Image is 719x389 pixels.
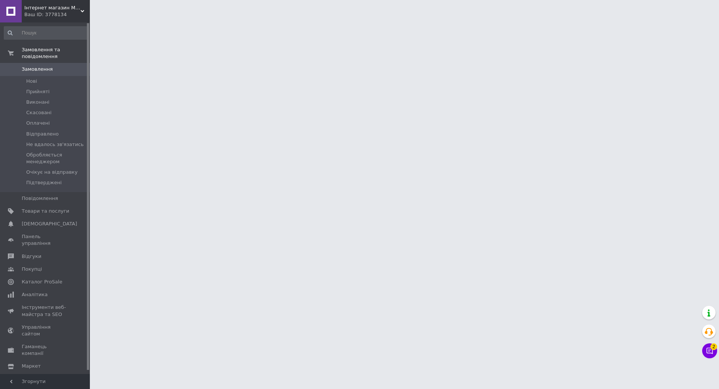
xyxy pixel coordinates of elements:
span: Інструменти веб-майстра та SEO [22,304,69,317]
div: Ваш ID: 3778134 [24,11,90,18]
span: Відправлено [26,131,59,137]
span: Замовлення [22,66,53,73]
span: Нові [26,78,37,85]
span: 2 [710,343,717,350]
span: Товари та послуги [22,208,69,215]
span: Оплачені [26,120,50,127]
span: Не вдалось зв'язатись [26,141,84,148]
span: Повідомлення [22,195,58,202]
input: Пошук [4,26,88,40]
span: Очікує на відправку [26,169,78,176]
span: Панель управління [22,233,69,247]
span: Покупці [22,266,42,273]
span: Замовлення та повідомлення [22,46,90,60]
span: Підтверджені [26,179,62,186]
span: Управління сайтом [22,324,69,337]
span: Скасовані [26,109,52,116]
span: Обробляється менеджером [26,152,88,165]
button: Чат з покупцем2 [702,343,717,358]
span: Гаманець компанії [22,343,69,357]
span: Каталог ProSale [22,279,62,285]
span: Маркет [22,363,41,370]
span: Інтернет магазин MAROLEX [24,4,81,11]
span: [DEMOGRAPHIC_DATA] [22,221,77,227]
span: Аналітика [22,291,48,298]
span: Виконані [26,99,49,106]
span: Відгуки [22,253,41,260]
span: Прийняті [26,88,49,95]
